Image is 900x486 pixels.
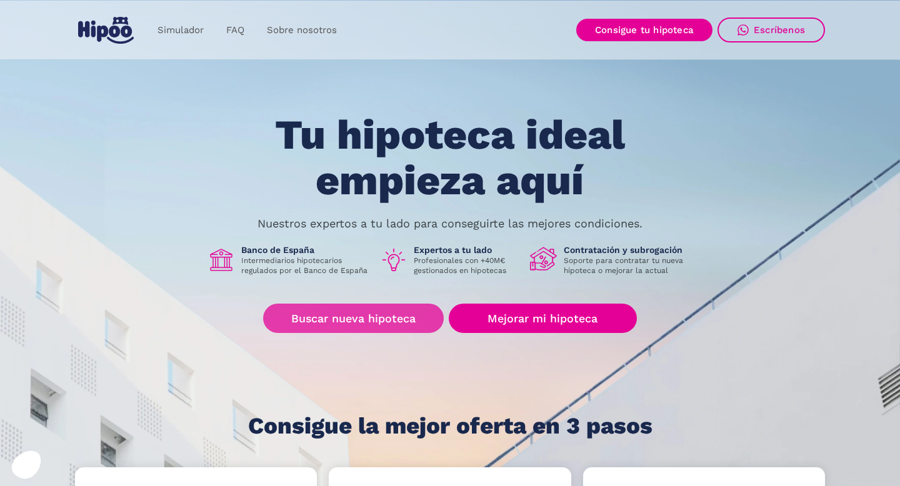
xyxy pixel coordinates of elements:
[241,244,370,255] h1: Banco de España
[564,255,692,275] p: Soporte para contratar tu nueva hipoteca o mejorar la actual
[754,24,805,36] div: Escríbenos
[248,414,652,439] h1: Consigue la mejor oferta en 3 pasos
[414,244,520,255] h1: Expertos a tu lado
[414,255,520,275] p: Profesionales con +40M€ gestionados en hipotecas
[146,18,215,42] a: Simulador
[256,18,348,42] a: Sobre nosotros
[215,18,256,42] a: FAQ
[241,255,370,275] p: Intermediarios hipotecarios regulados por el Banco de España
[75,12,136,49] a: home
[449,304,637,333] a: Mejorar mi hipoteca
[717,17,825,42] a: Escríbenos
[576,19,712,41] a: Consigue tu hipoteca
[213,112,687,203] h1: Tu hipoteca ideal empieza aquí
[564,244,692,255] h1: Contratación y subrogación
[263,304,444,333] a: Buscar nueva hipoteca
[257,219,642,229] p: Nuestros expertos a tu lado para conseguirte las mejores condiciones.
